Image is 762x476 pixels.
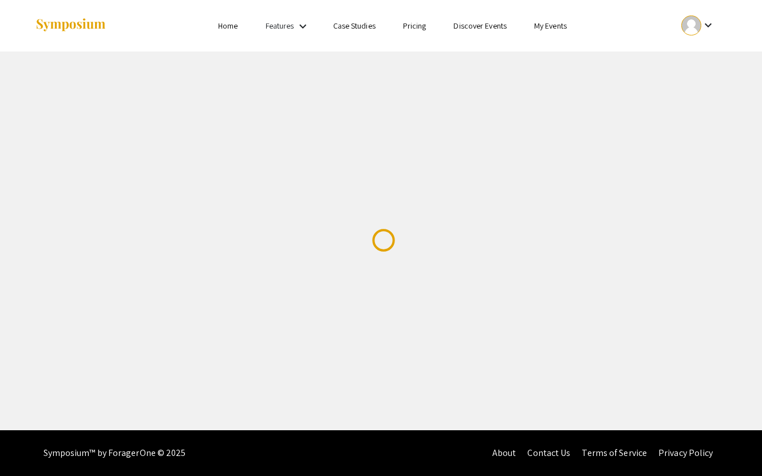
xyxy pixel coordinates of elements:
mat-icon: Expand Features list [296,19,310,33]
a: Contact Us [527,447,570,459]
button: Expand account dropdown [669,13,727,38]
a: Case Studies [333,21,376,31]
img: Symposium by ForagerOne [35,18,106,33]
a: About [492,447,516,459]
a: Pricing [403,21,427,31]
div: Symposium™ by ForagerOne © 2025 [44,430,186,476]
a: Features [266,21,294,31]
mat-icon: Expand account dropdown [701,18,715,32]
a: Discover Events [453,21,507,31]
a: Terms of Service [582,447,647,459]
a: Privacy Policy [658,447,713,459]
a: Home [218,21,238,31]
a: My Events [534,21,567,31]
